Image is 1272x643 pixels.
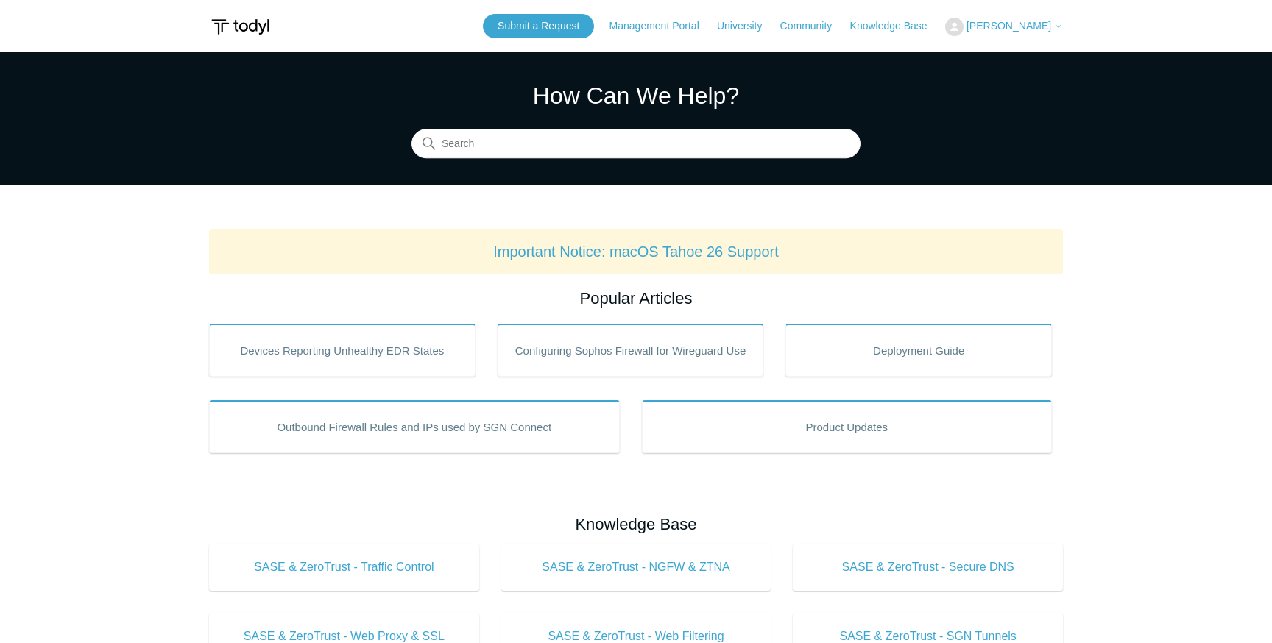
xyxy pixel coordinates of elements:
a: University [717,18,777,34]
span: SASE & ZeroTrust - Traffic Control [231,558,457,576]
h1: How Can We Help? [411,78,861,113]
span: SASE & ZeroTrust - Secure DNS [815,558,1041,576]
button: [PERSON_NAME] [945,18,1063,36]
a: Management Portal [609,18,714,34]
span: [PERSON_NAME] [967,20,1051,32]
a: Community [780,18,847,34]
a: Knowledge Base [850,18,942,34]
a: Product Updates [642,400,1053,453]
h2: Popular Articles [209,286,1063,310]
a: Configuring Sophos Firewall for Wireguard Use [498,324,764,377]
a: Deployment Guide [785,324,1052,377]
span: SASE & ZeroTrust - NGFW & ZTNA [523,558,749,576]
a: Important Notice: macOS Tahoe 26 Support [493,244,779,260]
a: SASE & ZeroTrust - Traffic Control [209,544,479,591]
a: Outbound Firewall Rules and IPs used by SGN Connect [209,400,620,453]
img: Todyl Support Center Help Center home page [209,13,272,40]
input: Search [411,129,861,159]
a: Submit a Request [483,14,594,38]
a: SASE & ZeroTrust - NGFW & ZTNA [501,544,771,591]
a: SASE & ZeroTrust - Secure DNS [793,544,1063,591]
h2: Knowledge Base [209,512,1063,536]
a: Devices Reporting Unhealthy EDR States [209,324,476,377]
